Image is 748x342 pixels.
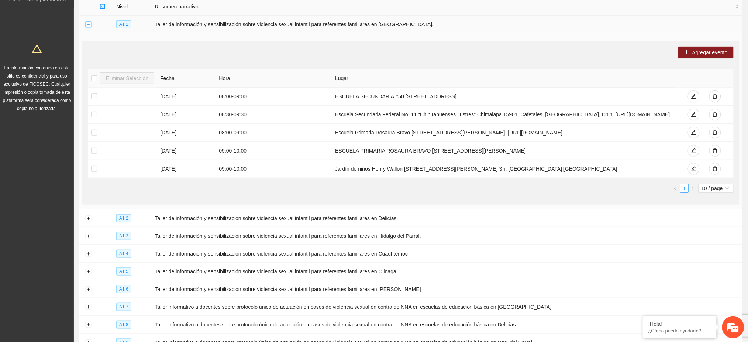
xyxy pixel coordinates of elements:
li: Next Page [689,184,698,193]
button: Expand row [85,233,91,239]
button: edit [688,109,700,120]
span: edit [691,112,696,118]
span: Resumen narrativo [155,3,734,11]
button: Expand row [85,322,91,328]
td: Escuela Secundaria Federal No. 11 "Chihuahuenses Ilustres" Chimalapa 15901, Cafetales, [GEOGRAPHI... [332,106,675,124]
th: Hora [216,69,332,88]
button: right [689,184,698,193]
span: A1.3 [116,232,131,240]
button: Expand row [85,251,91,257]
th: Lugar [332,69,675,88]
button: Expand row [85,304,91,310]
div: Chatee con nosotros ahora [38,38,124,47]
span: A1.8 [116,321,131,329]
td: ESCUELA PRIMARIA ROSAURA BRAVO [STREET_ADDRESS][PERSON_NAME] [332,142,675,160]
span: A1.5 [116,267,131,276]
div: Minimizar ventana de chat en vivo [121,4,139,21]
td: Taller de información y sensibilización sobre violencia sexual infantil para referentes familiare... [152,227,742,245]
button: delete [709,163,721,175]
button: Expand row [85,287,91,293]
td: [DATE] [157,142,216,160]
td: [DATE] [157,124,216,142]
span: check-square [100,4,105,9]
button: edit [688,127,700,138]
td: Taller informativo a docentes sobre protocolo único de actuación en casos de violencia sexual en ... [152,316,742,334]
span: A1.4 [116,250,131,258]
span: plus [684,50,689,56]
td: Jardín de niños Henry Wallon [STREET_ADDRESS][PERSON_NAME] Sn, [GEOGRAPHIC_DATA] [GEOGRAPHIC_DATA] [332,160,675,178]
td: 08:30 - 09:30 [216,106,332,124]
span: edit [691,166,696,172]
span: delete [713,166,718,172]
td: Taller de información y sensibilización sobre violencia sexual infantil para referentes familiare... [152,245,742,263]
td: Escuela Primaria Rosaura Bravo [STREET_ADDRESS][PERSON_NAME]. [URL][DOMAIN_NAME] [332,124,675,142]
span: 10 / page [702,184,731,192]
button: delete [709,145,721,157]
li: Previous Page [671,184,680,193]
td: Taller informativo a docentes sobre protocolo único de actuación en casos de violencia sexual en ... [152,298,742,316]
span: warning [32,44,42,54]
td: 08:00 - 09:00 [216,124,332,142]
button: plusAgregar evento [678,47,734,58]
button: Expand row [85,216,91,222]
td: 09:00 - 10:00 [216,142,332,160]
span: A1.6 [116,285,131,293]
button: delete [709,127,721,138]
span: edit [691,94,696,100]
div: Page Size [699,184,734,193]
button: Collapse row [85,22,91,28]
span: delete [713,112,718,118]
span: Agregar evento [692,48,728,57]
span: delete [713,130,718,136]
span: left [673,187,678,191]
button: edit [688,145,700,157]
span: edit [691,148,696,154]
td: 09:00 - 10:00 [216,160,332,178]
span: edit [691,130,696,136]
button: left [671,184,680,193]
textarea: Escriba su mensaje y pulse “Intro” [4,202,141,228]
td: Taller de información y sensibilización sobre violencia sexual infantil para referentes familiare... [152,280,742,298]
span: delete [713,94,718,100]
button: edit [688,163,700,175]
td: [DATE] [157,106,216,124]
td: Taller de información y sensibilización sobre violencia sexual infantil para referentes familiare... [152,209,742,227]
button: edit [688,90,700,102]
span: Estamos en línea. [43,99,102,173]
span: La información contenida en este sitio es confidencial y para uso exclusivo de FICOSEC. Cualquier... [3,65,71,111]
p: ¿Cómo puedo ayudarte? [648,328,711,334]
th: Fecha [157,69,216,88]
span: A1.2 [116,214,131,222]
div: ¡Hola! [648,321,711,327]
td: Taller de información y sensibilización sobre violencia sexual infantil para referentes familiare... [152,16,742,33]
button: Eliminar Selección [100,72,154,84]
button: delete [709,90,721,102]
td: Taller de información y sensibilización sobre violencia sexual infantil para referentes familiare... [152,263,742,280]
td: 08:00 - 09:00 [216,88,332,106]
td: [DATE] [157,160,216,178]
button: Expand row [85,269,91,275]
a: 1 [680,184,689,192]
button: delete [709,109,721,120]
span: delete [713,148,718,154]
td: ESCUELA SECUNDARIA #50 [STREET_ADDRESS] [332,88,675,106]
span: A1.7 [116,303,131,311]
span: right [691,187,696,191]
li: 1 [680,184,689,193]
span: A1.1 [116,20,131,28]
td: [DATE] [157,88,216,106]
